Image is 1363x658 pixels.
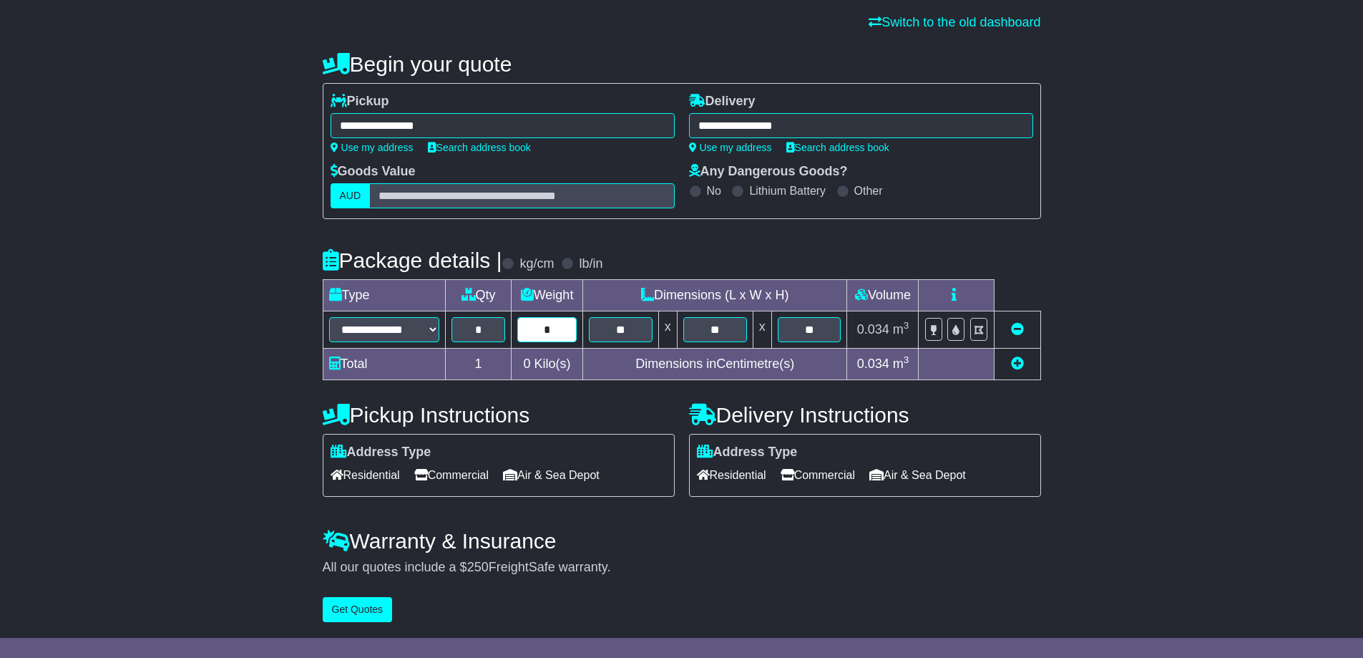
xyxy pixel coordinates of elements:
[446,280,512,311] td: Qty
[689,142,772,153] a: Use my address
[1011,322,1024,337] a: Remove this item
[331,142,414,153] a: Use my address
[689,403,1041,427] h4: Delivery Instructions
[323,597,393,622] button: Get Quotes
[519,256,554,272] label: kg/cm
[512,280,583,311] td: Weight
[583,280,847,311] td: Dimensions (L x W x H)
[904,354,909,365] sup: 3
[786,142,889,153] a: Search address book
[467,560,489,574] span: 250
[1011,357,1024,371] a: Add new item
[857,357,889,371] span: 0.034
[753,311,771,349] td: x
[583,349,847,380] td: Dimensions in Centimetre(s)
[579,256,602,272] label: lb/in
[331,94,389,110] label: Pickup
[323,403,675,427] h4: Pickup Instructions
[331,164,416,180] label: Goods Value
[323,52,1041,76] h4: Begin your quote
[697,445,798,460] label: Address Type
[414,464,489,486] span: Commercial
[524,357,531,371] span: 0
[323,280,446,311] td: Type
[749,184,826,198] label: Lithium Battery
[697,464,766,486] span: Residential
[854,184,883,198] label: Other
[689,164,848,180] label: Any Dangerous Goods?
[331,445,431,460] label: Address Type
[893,322,909,337] span: m
[323,248,502,272] h4: Package details |
[323,529,1041,553] h4: Warranty & Insurance
[331,183,371,208] label: AUD
[847,280,919,311] td: Volume
[869,15,1040,29] a: Switch to the old dashboard
[323,560,1041,576] div: All our quotes include a $ FreightSafe warranty.
[331,464,400,486] span: Residential
[689,94,756,110] label: Delivery
[428,142,531,153] a: Search address book
[446,349,512,380] td: 1
[707,184,721,198] label: No
[512,349,583,380] td: Kilo(s)
[857,322,889,337] span: 0.034
[503,464,600,486] span: Air & Sea Depot
[323,349,446,380] td: Total
[893,357,909,371] span: m
[869,464,966,486] span: Air & Sea Depot
[781,464,855,486] span: Commercial
[658,311,677,349] td: x
[904,320,909,331] sup: 3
